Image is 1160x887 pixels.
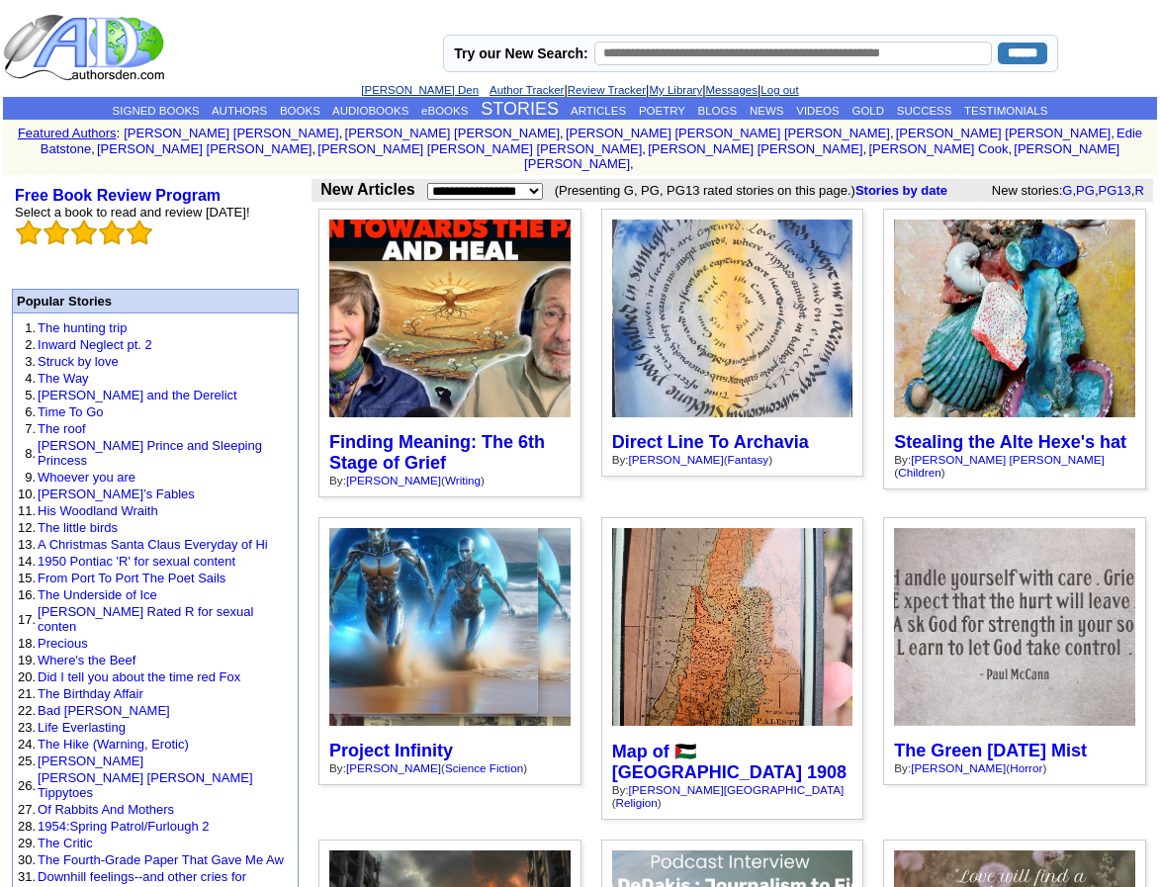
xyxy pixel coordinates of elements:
a: The Underside of Ice [38,587,157,602]
a: [PERSON_NAME] [PERSON_NAME] [97,141,312,156]
a: [PERSON_NAME] Rated R for sexual conten [38,604,253,634]
a: [PERSON_NAME] [PERSON_NAME] [648,141,862,156]
font: 11. [18,503,36,518]
a: [PERSON_NAME] [PERSON_NAME] Tippytoes [38,770,252,800]
a: The roof [38,421,85,436]
a: [PERSON_NAME] [PERSON_NAME] [524,141,1119,171]
b: New Articles [320,181,414,198]
img: bigemptystars.png [71,220,97,245]
font: 17. [18,612,36,627]
a: Life Everlasting [38,720,126,735]
font: 20. [18,669,36,684]
a: PG13 [1099,183,1131,198]
a: [PERSON_NAME] [38,754,143,768]
font: 16. [18,587,36,602]
a: Bad [PERSON_NAME] [38,703,170,718]
font: 28. [18,819,36,834]
a: Edie Batstone [41,126,1142,156]
a: Author Tracker [490,84,564,96]
a: Log out [760,84,798,96]
font: 24. [18,737,36,752]
font: 10. [18,487,36,501]
font: i [342,129,344,139]
a: [PERSON_NAME]’s Fables [38,487,195,501]
a: [PERSON_NAME] [PERSON_NAME] [PERSON_NAME] [317,141,642,156]
a: The Fourth-Grade Paper That Gave Me Aw [38,852,284,867]
font: i [1115,129,1116,139]
a: VIDEOS [796,105,839,117]
font: | | | | [361,82,798,97]
font: 14. [18,554,36,569]
a: Struck by love [38,354,119,369]
a: GOLD [851,105,884,117]
a: SIGNED BOOKS [113,105,200,117]
a: Review Tracker [568,84,646,96]
font: 27. [18,802,36,817]
font: 5. [25,388,36,402]
div: By: ( ) [329,761,571,774]
div: By: ( ) [894,761,1135,774]
a: [PERSON_NAME] and the Derelict [38,388,237,402]
label: Try our New Search: [454,45,587,61]
a: Writing [445,474,481,487]
img: bigemptystars.png [44,220,69,245]
a: Messages [706,84,758,96]
font: 6. [25,404,36,419]
a: Free Book Review Program [15,187,221,204]
a: Did I tell you about the time red Fox [38,669,240,684]
a: The Way [38,371,89,386]
font: 15. [18,571,36,585]
a: Project Infinity [329,741,453,760]
font: 4. [25,371,36,386]
font: i [646,144,648,155]
font: : [117,126,121,140]
font: Popular Stories [17,294,112,309]
a: NEWS [750,105,784,117]
a: Map of 🇵🇸 [GEOGRAPHIC_DATA] 1908 [612,742,847,782]
a: The hunting trip [38,320,127,335]
a: PG [1076,183,1095,198]
a: [PERSON_NAME] Prince and Sleeping Princess [38,438,262,468]
a: Time To Go [38,404,103,419]
a: 1954:Spring Patrol/Furlough 2 [38,819,209,834]
font: 26. [18,778,36,793]
a: R [1134,183,1143,198]
a: Children [898,466,941,479]
a: [PERSON_NAME] [PERSON_NAME] [124,126,338,140]
a: Finding Meaning: The 6th Stage of Grief [329,432,545,473]
font: 9. [25,470,36,485]
a: eBOOKS [421,105,468,117]
div: By: ( ) [329,474,571,487]
font: 23. [18,720,36,735]
a: Direct Line To Archavia [612,432,809,452]
font: Select a book to read and review [DATE]! [15,205,250,220]
a: [PERSON_NAME] [PERSON_NAME] [896,126,1111,140]
a: G [1062,183,1072,198]
font: 22. [18,703,36,718]
font: 21. [18,686,36,701]
img: logo_ad.gif [3,13,169,82]
div: By: ( ) [612,453,853,466]
a: Where's the Beef [38,653,135,667]
img: bigemptystars.png [127,220,152,245]
a: [PERSON_NAME] Den [361,84,479,96]
a: The Green [DATE] Mist [894,741,1087,760]
font: 12. [18,520,36,535]
a: BOOKS [280,105,320,117]
font: i [1012,144,1014,155]
a: A Christmas Santa Claus Everyday of Hi [38,537,268,552]
a: Whoever you are [38,470,135,485]
a: Precious [38,636,88,651]
font: 25. [18,754,36,768]
a: TESTIMONIALS [964,105,1047,117]
font: 31. [18,869,36,884]
img: bigemptystars.png [16,220,42,245]
a: AUDIOBOOKS [332,105,408,117]
a: BLOGS [698,105,738,117]
font: i [315,144,317,155]
a: The Critic [38,836,93,850]
a: From Port To Port The Poet Sails [38,571,225,585]
a: ARTICLES [571,105,626,117]
font: 1. [25,320,36,335]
